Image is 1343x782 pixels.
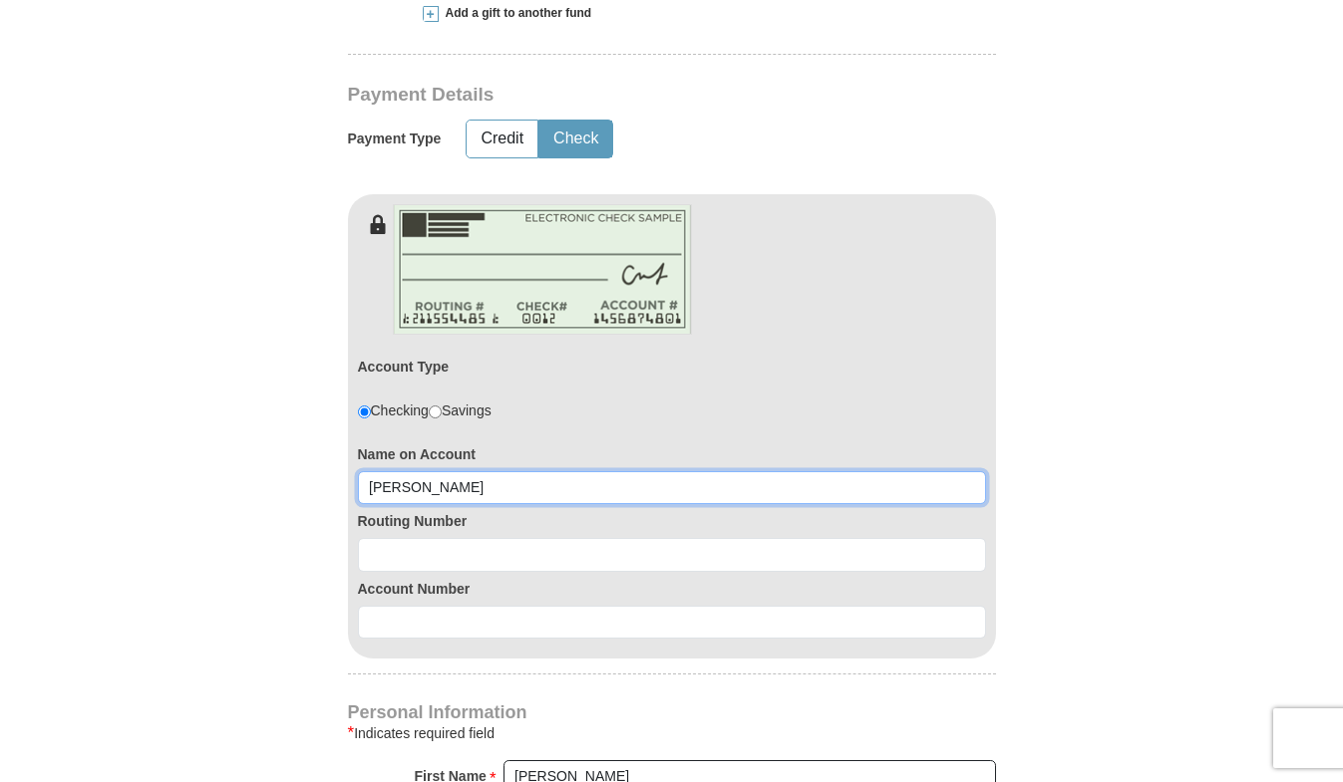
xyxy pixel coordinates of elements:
[358,511,986,531] label: Routing Number
[348,130,442,147] h5: Payment Type
[358,579,986,599] label: Account Number
[358,444,986,464] label: Name on Account
[348,704,996,720] h4: Personal Information
[539,121,612,157] button: Check
[358,400,492,420] div: Checking Savings
[439,5,592,22] span: Add a gift to another fund
[467,121,537,157] button: Credit
[348,84,856,107] h3: Payment Details
[358,357,450,377] label: Account Type
[393,204,692,335] img: check-en.png
[348,721,996,745] div: Indicates required field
